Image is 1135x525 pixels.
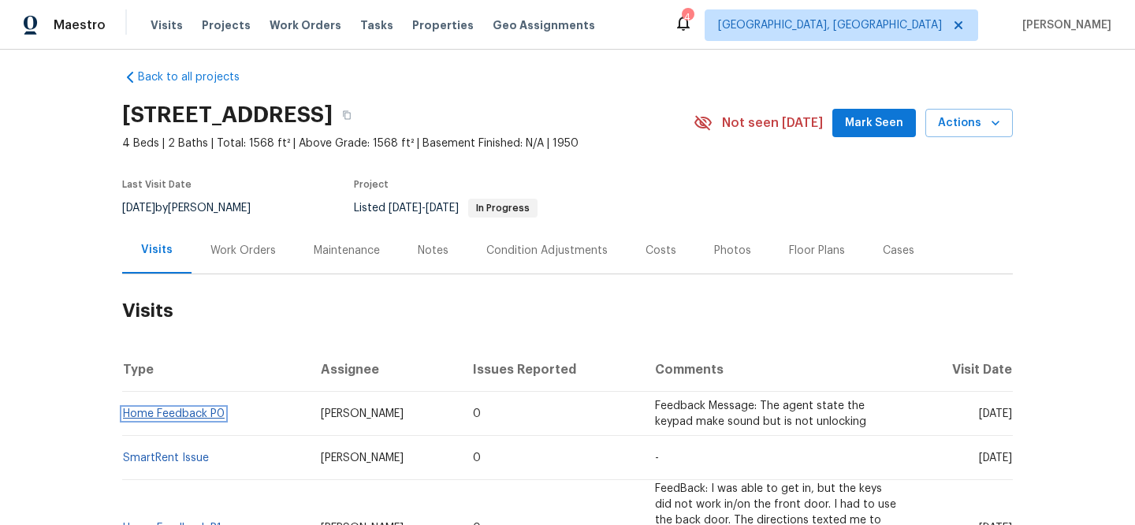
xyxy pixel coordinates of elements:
span: Feedback Message: The agent state the keypad make sound but is not unlocking [655,400,866,427]
div: Visits [141,242,173,258]
div: Notes [418,243,448,259]
span: Geo Assignments [493,17,595,33]
span: - [389,203,459,214]
span: Listed [354,203,538,214]
span: Project [354,180,389,189]
span: 0 [473,408,481,419]
th: Assignee [308,348,461,392]
span: [DATE] [979,452,1012,464]
h2: [STREET_ADDRESS] [122,107,333,123]
span: Properties [412,17,474,33]
span: 4 Beds | 2 Baths | Total: 1568 ft² | Above Grade: 1568 ft² | Basement Finished: N/A | 1950 [122,136,694,151]
span: Not seen [DATE] [722,115,823,131]
span: Tasks [360,20,393,31]
a: Home Feedback P0 [123,408,225,419]
span: [GEOGRAPHIC_DATA], [GEOGRAPHIC_DATA] [718,17,942,33]
span: [DATE] [389,203,422,214]
div: Condition Adjustments [486,243,608,259]
button: Copy Address [333,101,361,129]
button: Mark Seen [832,109,916,138]
span: 0 [473,452,481,464]
th: Issues Reported [460,348,642,392]
span: [PERSON_NAME] [321,408,404,419]
span: Last Visit Date [122,180,192,189]
div: Floor Plans [789,243,845,259]
div: Costs [646,243,676,259]
div: Work Orders [210,243,276,259]
th: Comments [642,348,910,392]
span: Work Orders [270,17,341,33]
div: 4 [682,9,693,25]
span: Maestro [54,17,106,33]
th: Type [122,348,308,392]
div: Maintenance [314,243,380,259]
span: [DATE] [979,408,1012,419]
button: Actions [925,109,1013,138]
div: Photos [714,243,751,259]
h2: Visits [122,274,1013,348]
span: [PERSON_NAME] [1016,17,1111,33]
span: [DATE] [122,203,155,214]
div: by [PERSON_NAME] [122,199,270,218]
span: Mark Seen [845,114,903,133]
span: - [655,452,659,464]
span: Visits [151,17,183,33]
span: Projects [202,17,251,33]
span: In Progress [470,203,536,213]
span: [DATE] [426,203,459,214]
a: SmartRent Issue [123,452,209,464]
a: Back to all projects [122,69,274,85]
th: Visit Date [910,348,1013,392]
span: [PERSON_NAME] [321,452,404,464]
div: Cases [883,243,914,259]
span: Actions [938,114,1000,133]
